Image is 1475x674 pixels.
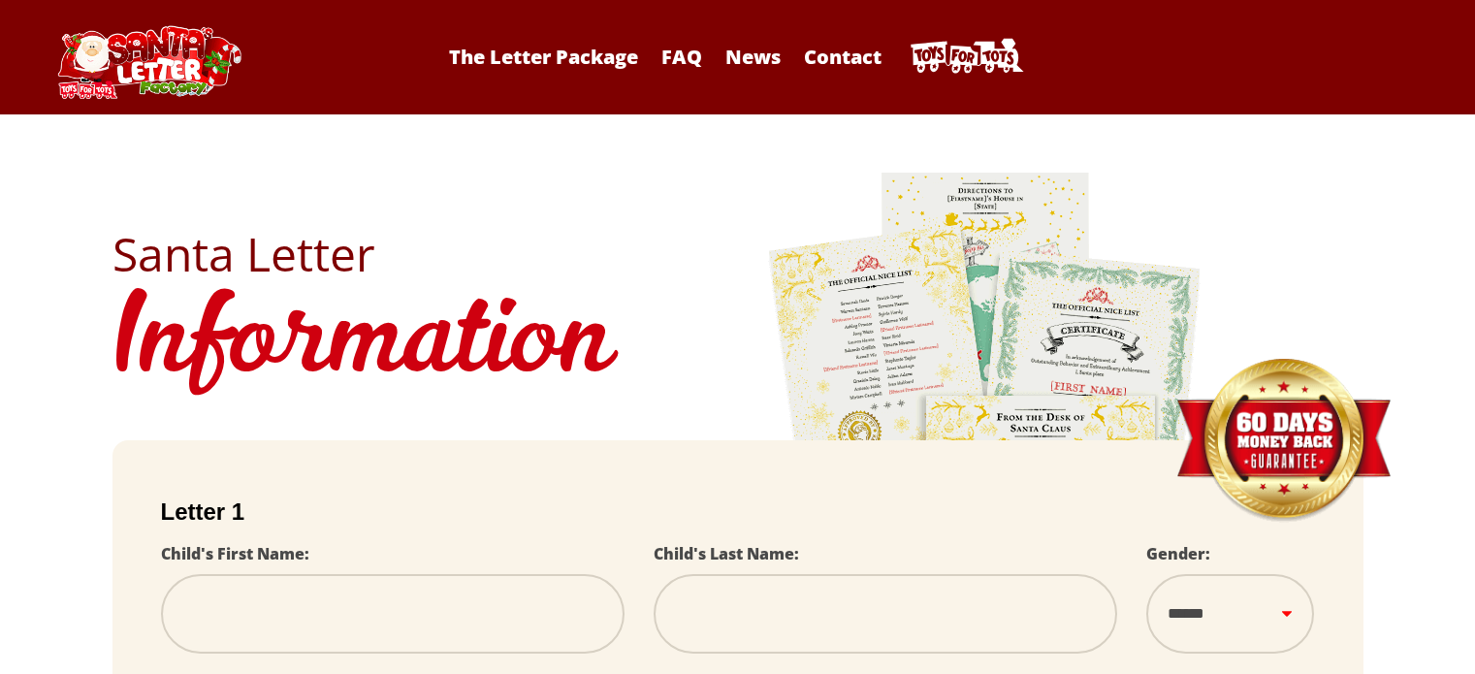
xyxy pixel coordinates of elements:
[112,231,1363,277] h2: Santa Letter
[161,543,309,564] label: Child's First Name:
[654,543,799,564] label: Child's Last Name:
[1146,543,1210,564] label: Gender:
[652,44,712,70] a: FAQ
[112,277,1363,411] h1: Information
[1174,358,1393,524] img: Money Back Guarantee
[439,44,648,70] a: The Letter Package
[161,498,1315,526] h2: Letter 1
[51,25,245,99] img: Santa Letter Logo
[794,44,891,70] a: Contact
[716,44,790,70] a: News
